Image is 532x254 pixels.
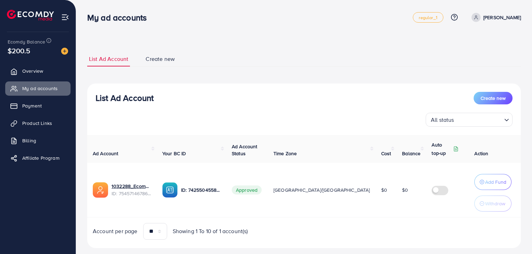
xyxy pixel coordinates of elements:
[273,150,297,157] span: Time Zone
[381,150,391,157] span: Cost
[93,150,118,157] span: Ad Account
[456,113,501,125] input: Search for option
[89,55,128,63] span: List Ad Account
[61,13,69,21] img: menu
[474,196,511,212] button: Withdraw
[413,12,443,23] a: regular_1
[5,64,71,78] a: Overview
[8,46,30,56] span: $200.5
[474,92,513,104] button: Create new
[112,183,151,197] div: <span class='underline'>1032288_Ecomdy Ad Account 1_1756873811237</span></br>7545714678677307399
[162,150,186,157] span: Your BC ID
[426,113,513,127] div: Search for option
[232,185,262,195] span: Approved
[381,186,387,193] span: $0
[5,99,71,113] a: Payment
[432,141,452,157] p: Auto top-up
[93,182,108,198] img: ic-ads-acc.e4c84228.svg
[7,10,54,21] img: logo
[481,95,506,102] span: Create new
[181,186,221,194] p: ID: 7425504558920892417
[22,68,43,74] span: Overview
[146,55,175,63] span: Create new
[5,116,71,130] a: Product Links
[61,48,68,55] img: image
[502,223,527,249] iframe: Chat
[402,150,420,157] span: Balance
[22,120,52,127] span: Product Links
[112,183,151,190] a: 1032288_Ecomdy Ad Account 1_1756873811237
[402,186,408,193] span: $0
[87,13,152,23] h3: My ad accounts
[173,227,248,235] span: Showing 1 To 10 of 1 account(s)
[485,178,506,186] p: Add Fund
[474,174,511,190] button: Add Fund
[22,154,59,161] span: Affiliate Program
[469,13,521,22] a: [PERSON_NAME]
[22,85,58,92] span: My ad accounts
[5,151,71,165] a: Affiliate Program
[22,102,42,109] span: Payment
[22,137,36,144] span: Billing
[419,15,437,20] span: regular_1
[112,190,151,197] span: ID: 7545714678677307399
[429,115,456,125] span: All status
[483,13,521,22] p: [PERSON_NAME]
[5,134,71,148] a: Billing
[273,186,370,193] span: [GEOGRAPHIC_DATA]/[GEOGRAPHIC_DATA]
[93,227,138,235] span: Account per page
[96,93,154,103] h3: List Ad Account
[474,150,488,157] span: Action
[162,182,178,198] img: ic-ba-acc.ded83a64.svg
[485,199,505,208] p: Withdraw
[8,38,45,45] span: Ecomdy Balance
[5,81,71,95] a: My ad accounts
[232,143,257,157] span: Ad Account Status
